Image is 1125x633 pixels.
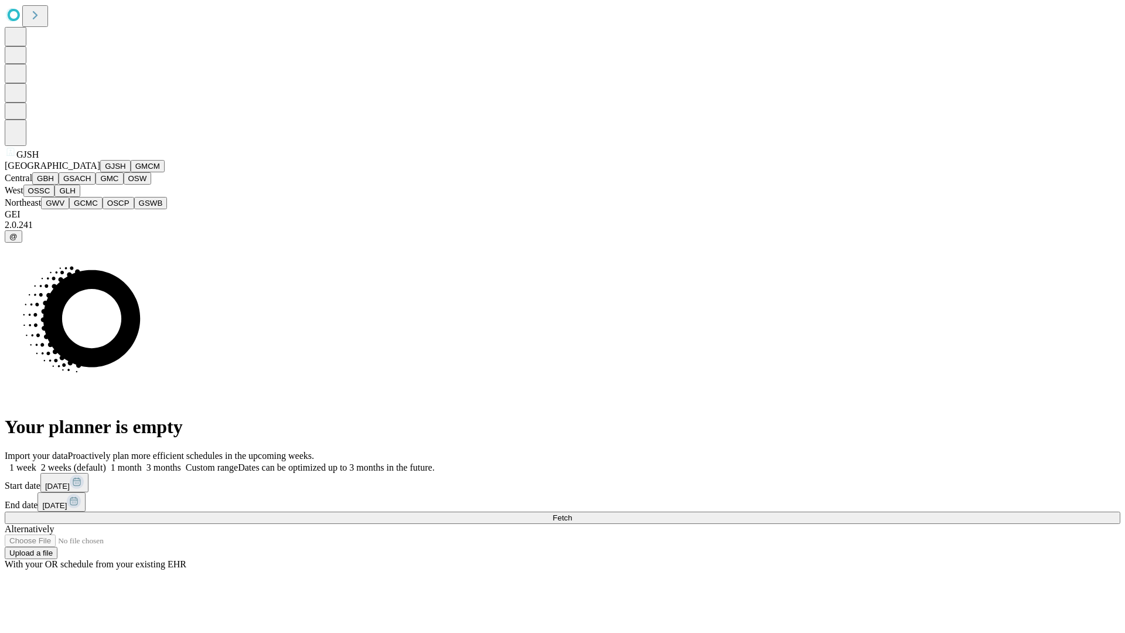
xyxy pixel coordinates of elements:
[54,185,80,197] button: GLH
[40,473,88,492] button: [DATE]
[68,451,314,461] span: Proactively plan more efficient schedules in the upcoming weeks.
[5,473,1120,492] div: Start date
[16,149,39,159] span: GJSH
[23,185,55,197] button: OSSC
[103,197,134,209] button: OSCP
[5,185,23,195] span: West
[146,462,181,472] span: 3 months
[553,513,572,522] span: Fetch
[5,559,186,569] span: With your OR schedule from your existing EHR
[9,462,36,472] span: 1 week
[96,172,123,185] button: GMC
[5,512,1120,524] button: Fetch
[41,197,69,209] button: GWV
[32,172,59,185] button: GBH
[5,492,1120,512] div: End date
[131,160,165,172] button: GMCM
[5,230,22,243] button: @
[59,172,96,185] button: GSACH
[5,524,54,534] span: Alternatively
[134,197,168,209] button: GSWB
[37,492,86,512] button: [DATE]
[111,462,142,472] span: 1 month
[124,172,152,185] button: OSW
[41,462,106,472] span: 2 weeks (default)
[5,547,57,559] button: Upload a file
[69,197,103,209] button: GCMC
[9,232,18,241] span: @
[45,482,70,491] span: [DATE]
[5,198,41,207] span: Northeast
[5,209,1120,220] div: GEI
[5,451,68,461] span: Import your data
[238,462,434,472] span: Dates can be optimized up to 3 months in the future.
[5,161,100,171] span: [GEOGRAPHIC_DATA]
[5,220,1120,230] div: 2.0.241
[5,416,1120,438] h1: Your planner is empty
[186,462,238,472] span: Custom range
[100,160,131,172] button: GJSH
[42,501,67,510] span: [DATE]
[5,173,32,183] span: Central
